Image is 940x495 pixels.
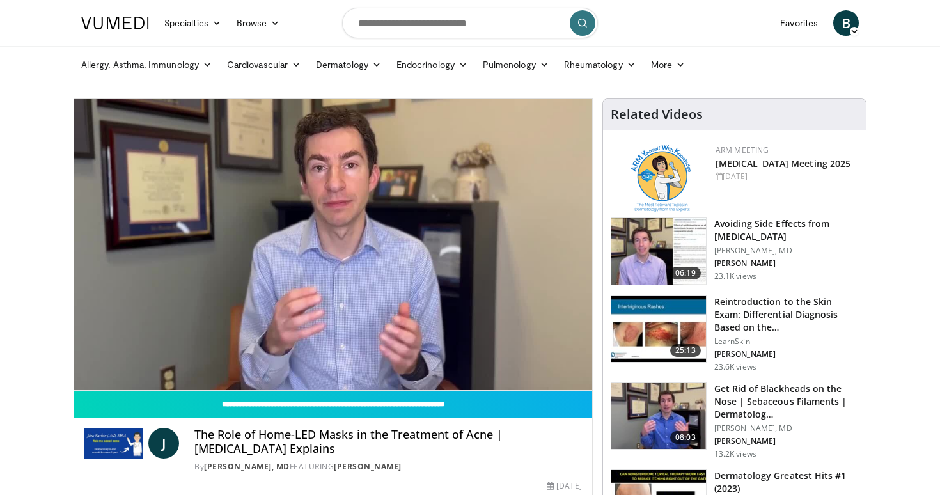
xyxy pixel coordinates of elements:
p: 13.2K views [714,449,756,459]
a: B [833,10,859,36]
img: 89a28c6a-718a-466f-b4d1-7c1f06d8483b.png.150x105_q85_autocrop_double_scale_upscale_version-0.2.png [631,145,691,212]
span: 08:03 [670,431,701,444]
img: John Barbieri, MD [84,428,143,459]
h3: Dermatology Greatest Hits #1 (2023) [714,469,858,495]
h3: Reintroduction to the Skin Exam: Differential Diagnosis Based on the… [714,295,858,334]
a: 25:13 Reintroduction to the Skin Exam: Differential Diagnosis Based on the… LearnSkin [PERSON_NAM... [611,295,858,372]
a: 06:19 Avoiding Side Effects from [MEDICAL_DATA] [PERSON_NAME], MD [PERSON_NAME] 23.1K views [611,217,858,285]
div: By FEATURING [194,461,581,473]
span: 06:19 [670,267,701,279]
a: More [643,52,693,77]
video-js: Video Player [74,99,592,391]
p: [PERSON_NAME] [714,436,858,446]
h4: The Role of Home-LED Masks in the Treatment of Acne | [MEDICAL_DATA] Explains [194,428,581,455]
img: VuMedi Logo [81,17,149,29]
p: [PERSON_NAME], MD [714,423,858,434]
p: [PERSON_NAME], MD [714,246,858,256]
a: 08:03 Get Rid of Blackheads on the Nose | Sebaceous Filaments | Dermatolog… [PERSON_NAME], MD [PE... [611,382,858,459]
a: [MEDICAL_DATA] Meeting 2025 [716,157,851,169]
p: 23.6K views [714,362,756,372]
p: [PERSON_NAME] [714,349,858,359]
a: Specialties [157,10,229,36]
a: Endocrinology [389,52,475,77]
a: Pulmonology [475,52,556,77]
div: [DATE] [547,480,581,492]
h3: Avoiding Side Effects from [MEDICAL_DATA] [714,217,858,243]
img: 54dc8b42-62c8-44d6-bda4-e2b4e6a7c56d.150x105_q85_crop-smart_upscale.jpg [611,383,706,450]
a: Rheumatology [556,52,643,77]
a: [PERSON_NAME] [334,461,402,472]
p: LearnSkin [714,336,858,347]
img: 6f9900f7-f6e7-4fd7-bcbb-2a1dc7b7d476.150x105_q85_crop-smart_upscale.jpg [611,218,706,285]
h4: Related Videos [611,107,703,122]
a: Browse [229,10,288,36]
a: Cardiovascular [219,52,308,77]
span: 25:13 [670,344,701,357]
a: Allergy, Asthma, Immunology [74,52,219,77]
p: [PERSON_NAME] [714,258,858,269]
input: Search topics, interventions [342,8,598,38]
a: Dermatology [308,52,389,77]
a: [PERSON_NAME], MD [204,461,290,472]
a: ARM Meeting [716,145,769,155]
a: Favorites [772,10,826,36]
a: J [148,428,179,459]
div: [DATE] [716,171,856,182]
p: 23.1K views [714,271,756,281]
h3: Get Rid of Blackheads on the Nose | Sebaceous Filaments | Dermatolog… [714,382,858,421]
img: 022c50fb-a848-4cac-a9d8-ea0906b33a1b.150x105_q85_crop-smart_upscale.jpg [611,296,706,363]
